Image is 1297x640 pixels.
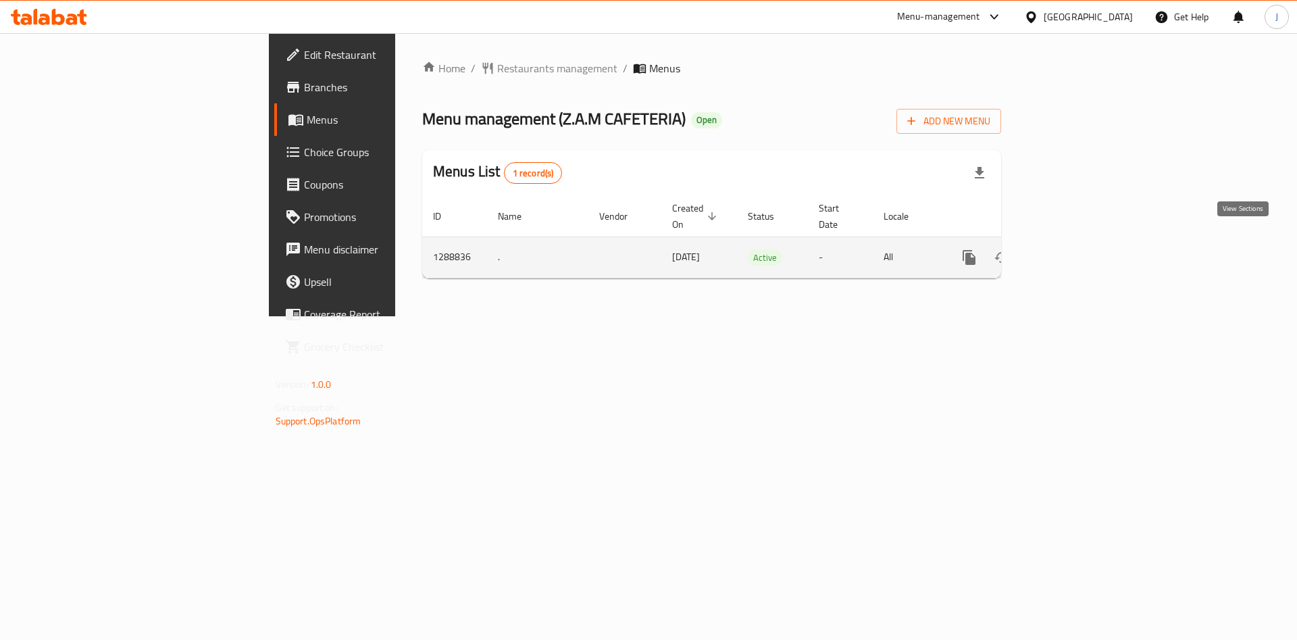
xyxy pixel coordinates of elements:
[873,237,942,278] td: All
[274,233,486,266] a: Menu disclaimer
[942,196,1094,237] th: Actions
[599,208,645,224] span: Vendor
[304,144,475,160] span: Choice Groups
[304,209,475,225] span: Promotions
[672,248,700,266] span: [DATE]
[274,330,486,363] a: Grocery Checklist
[748,208,792,224] span: Status
[672,200,721,232] span: Created On
[498,208,539,224] span: Name
[897,9,980,25] div: Menu-management
[963,157,996,189] div: Export file
[884,208,926,224] span: Locale
[276,399,338,416] span: Get support on:
[304,339,475,355] span: Grocery Checklist
[304,79,475,95] span: Branches
[505,167,562,180] span: 1 record(s)
[274,168,486,201] a: Coupons
[623,60,628,76] li: /
[649,60,680,76] span: Menus
[433,208,459,224] span: ID
[422,196,1094,278] table: enhanced table
[1275,9,1278,24] span: J
[481,60,617,76] a: Restaurants management
[307,112,475,128] span: Menus
[304,47,475,63] span: Edit Restaurant
[504,162,563,184] div: Total records count
[497,60,617,76] span: Restaurants management
[907,113,990,130] span: Add New Menu
[691,112,722,128] div: Open
[304,176,475,193] span: Coupons
[274,201,486,233] a: Promotions
[276,376,309,393] span: Version:
[274,39,486,71] a: Edit Restaurant
[808,237,873,278] td: -
[433,162,562,184] h2: Menus List
[748,249,782,266] div: Active
[1044,9,1133,24] div: [GEOGRAPHIC_DATA]
[487,237,588,278] td: .
[691,114,722,126] span: Open
[274,136,486,168] a: Choice Groups
[422,60,1001,76] nav: breadcrumb
[422,103,686,134] span: Menu management ( Z.A.M CAFETERIA )
[986,241,1018,274] button: Change Status
[274,298,486,330] a: Coverage Report
[274,71,486,103] a: Branches
[274,266,486,298] a: Upsell
[274,103,486,136] a: Menus
[819,200,857,232] span: Start Date
[896,109,1001,134] button: Add New Menu
[953,241,986,274] button: more
[276,412,361,430] a: Support.OpsPlatform
[304,306,475,322] span: Coverage Report
[748,250,782,266] span: Active
[304,274,475,290] span: Upsell
[304,241,475,257] span: Menu disclaimer
[311,376,332,393] span: 1.0.0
